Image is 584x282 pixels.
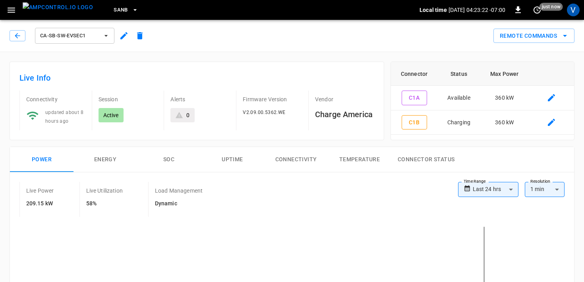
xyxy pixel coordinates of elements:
th: Status [438,62,480,86]
label: Resolution [530,178,550,185]
span: SanB [114,6,128,15]
label: Time Range [464,178,486,185]
p: Alerts [170,95,230,103]
p: [DATE] 04:23:22 -07:00 [449,6,505,14]
p: Vendor [315,95,374,103]
button: C1A [402,91,427,105]
button: Power [10,147,73,172]
div: profile-icon [567,4,580,16]
p: Session [99,95,158,103]
p: Local time [420,6,447,14]
button: Temperature [328,147,391,172]
button: set refresh interval [531,4,543,16]
td: 360 kW [480,110,529,135]
button: Remote Commands [493,29,574,43]
button: Connectivity [264,147,328,172]
th: Connector [391,62,438,86]
table: connector table [391,62,574,135]
div: remote commands options [493,29,574,43]
span: just now [540,3,563,11]
h6: Live Info [19,71,374,84]
span: ca-sb-sw-evseC1 [40,31,99,41]
p: Firmware Version [243,95,302,103]
td: Available [438,86,480,110]
div: Last 24 hrs [473,182,518,197]
img: ampcontrol.io logo [23,2,93,12]
td: 360 kW [480,86,529,110]
p: Load Management [155,187,203,195]
h6: 209.15 kW [26,199,54,208]
button: ca-sb-sw-evseC1 [35,28,114,44]
div: 1 min [525,182,565,197]
button: Uptime [201,147,264,172]
h6: 58% [86,199,123,208]
p: Live Power [26,187,54,195]
span: updated about 8 hours ago [45,110,83,124]
button: SanB [110,2,141,18]
th: Max Power [480,62,529,86]
p: Connectivity [26,95,85,103]
button: Connector Status [391,147,461,172]
div: 0 [186,111,190,119]
td: Charging [438,110,480,135]
p: Live Utilization [86,187,123,195]
p: Active [103,111,119,119]
h6: Charge America [315,108,374,121]
span: V2.09.00.5362.WE [243,110,285,115]
button: Energy [73,147,137,172]
button: C1B [402,115,427,130]
h6: Dynamic [155,199,203,208]
button: SOC [137,147,201,172]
